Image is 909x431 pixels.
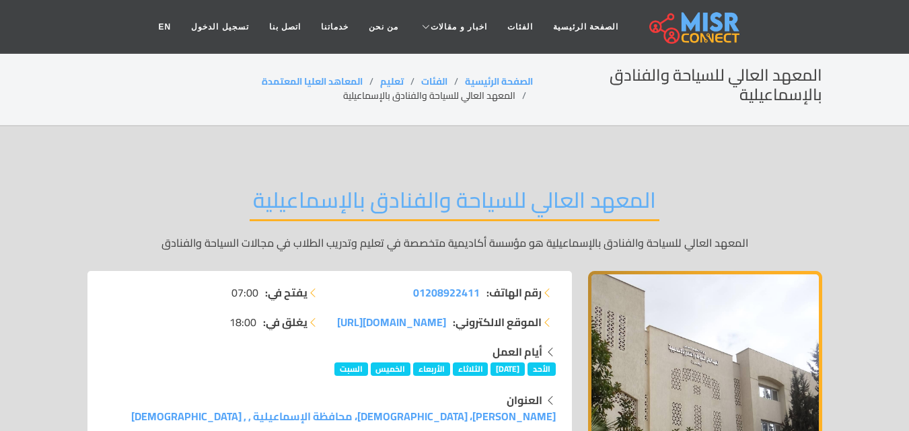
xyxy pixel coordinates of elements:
span: [DATE] [490,362,525,376]
span: السبت [334,362,368,376]
a: 01208922411 [413,284,480,301]
strong: يفتح في: [265,284,307,301]
a: المعاهد العليا المعتمدة [262,73,363,90]
a: [DOMAIN_NAME][URL][GEOGRAPHIC_DATA] [236,314,446,330]
strong: يغلق في: [263,314,307,330]
a: من نحن [359,14,408,40]
img: main.misr_connect [649,10,739,44]
p: المعهد العالي للسياحة والفنادق بالإسماعيلية هو مؤسسة أكاديمية متخصصة في تعليم وتدريب الطلاب في مج... [87,235,822,251]
span: الخميس [371,362,411,376]
strong: الموقع الالكتروني: [453,314,542,330]
span: 18:00 [229,314,256,330]
span: الثلاثاء [453,362,488,376]
a: اخبار و مقالات [408,14,497,40]
strong: أيام العمل [493,342,542,362]
strong: رقم الهاتف: [486,284,542,301]
h2: المعهد العالي للسياحة والفنادق بالإسماعيلية [533,66,822,105]
span: الأربعاء [413,362,450,376]
span: 07:00 [231,284,258,301]
h2: المعهد العالي للسياحة والفنادق بالإسماعيلية [250,187,659,221]
a: EN [149,14,182,40]
strong: العنوان [507,390,542,410]
span: اخبار و مقالات [431,21,487,33]
a: الصفحة الرئيسية [543,14,628,40]
span: 01208922411 [413,282,480,303]
a: الفئات [421,73,447,90]
span: الأحد [528,362,556,376]
a: اتصل بنا [259,14,311,40]
a: تعليم [380,73,404,90]
span: [DOMAIN_NAME][URL][GEOGRAPHIC_DATA] [236,312,446,332]
a: تسجيل الدخول [181,14,258,40]
a: الصفحة الرئيسية [465,73,533,90]
a: [PERSON_NAME]، [DEMOGRAPHIC_DATA]، محافظة الإسماعيلية , , [DEMOGRAPHIC_DATA] [131,406,556,426]
a: الفئات [497,14,543,40]
a: خدماتنا [311,14,359,40]
li: المعهد العالي للسياحة والفنادق بالإسماعيلية [343,89,533,103]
